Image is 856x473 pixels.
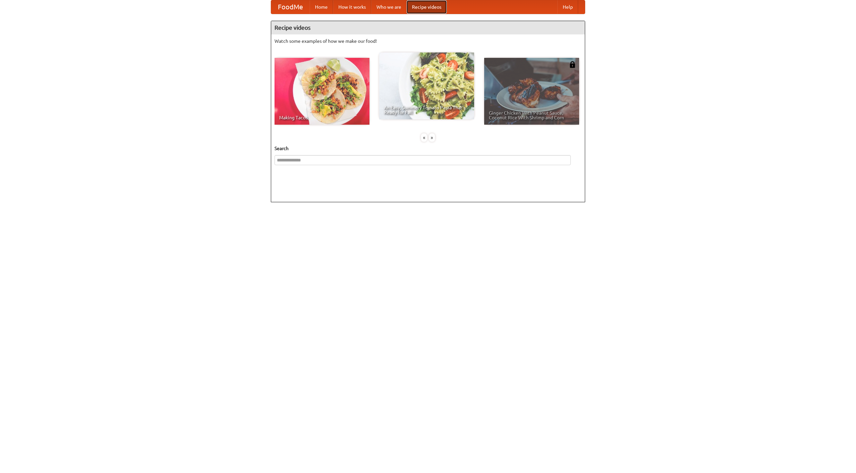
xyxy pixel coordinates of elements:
a: Home [310,0,333,14]
a: Who we are [371,0,407,14]
span: Making Tacos [279,115,365,120]
span: An Easy, Summery Tomato Pasta That's Ready for Fall [384,105,469,115]
img: 483408.png [569,61,576,68]
div: « [421,133,427,142]
a: Help [557,0,578,14]
h5: Search [275,145,581,152]
p: Watch some examples of how we make our food! [275,38,581,44]
a: FoodMe [271,0,310,14]
div: » [429,133,435,142]
a: An Easy, Summery Tomato Pasta That's Ready for Fall [379,52,474,119]
a: Recipe videos [407,0,447,14]
h4: Recipe videos [271,21,585,34]
a: How it works [333,0,371,14]
a: Making Tacos [275,58,369,125]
